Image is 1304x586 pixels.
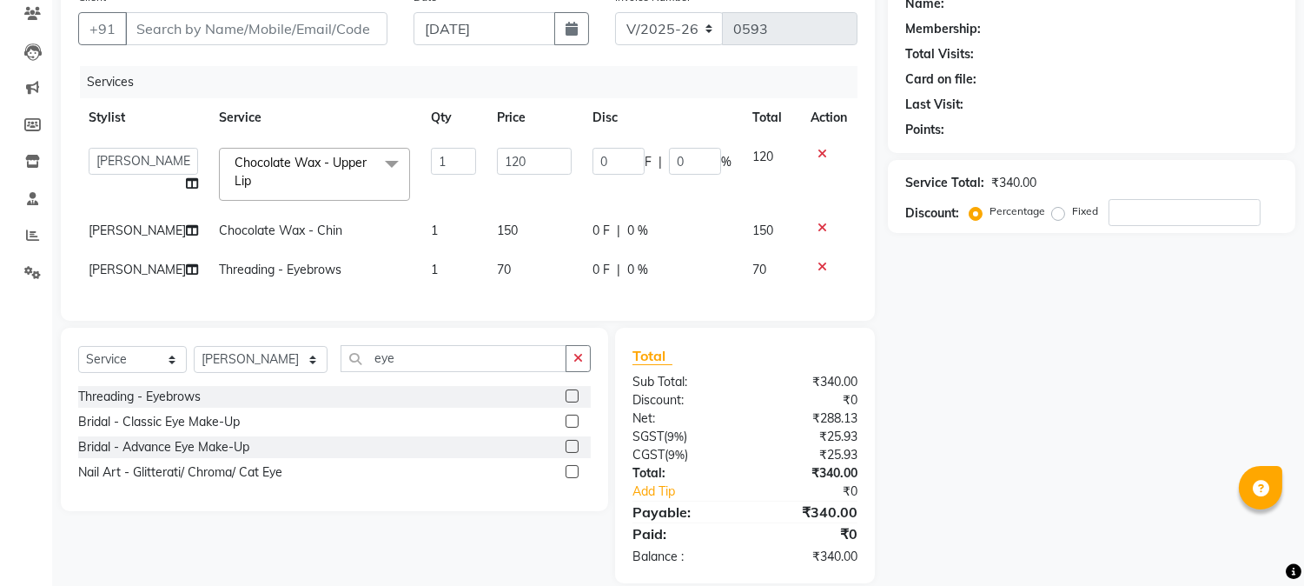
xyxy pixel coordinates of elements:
a: Add Tip [619,483,766,501]
div: Points: [905,121,944,139]
input: Search by Name/Mobile/Email/Code [125,12,387,45]
th: Action [800,98,857,137]
span: 9% [667,430,684,443]
a: x [251,173,259,189]
div: Last Visit: [905,96,963,114]
span: % [721,153,731,171]
span: 120 [752,149,773,164]
span: 0 % [627,261,648,279]
div: ₹25.93 [745,428,871,446]
div: ( ) [619,446,745,464]
div: Membership: [905,20,981,38]
div: ₹0 [745,523,871,544]
span: Threading - Eyebrows [219,262,341,277]
span: 0 F [592,222,610,240]
div: Payable: [619,502,745,523]
div: ₹340.00 [991,174,1036,192]
span: SGST [632,429,664,444]
div: Services [80,66,870,98]
span: [PERSON_NAME] [89,223,186,238]
div: Paid: [619,523,745,544]
span: | [659,153,662,171]
span: 1 [431,262,438,277]
div: ₹25.93 [745,446,871,464]
div: Discount: [905,204,959,223]
label: Percentage [990,203,1045,219]
div: ₹0 [745,391,871,410]
div: ₹340.00 [745,502,871,523]
div: Sub Total: [619,373,745,391]
span: 0 % [627,222,648,240]
label: Fixed [1072,203,1098,219]
span: F [645,153,652,171]
span: 1 [431,223,438,238]
div: Nail Art - Glitterati/ Chroma/ Cat Eye [78,463,282,482]
th: Service [209,98,420,137]
th: Total [742,98,800,137]
div: ₹0 [766,483,871,501]
div: ( ) [619,428,745,446]
div: Bridal - Advance Eye Make-Up [78,438,249,456]
th: Stylist [78,98,209,137]
span: [PERSON_NAME] [89,262,186,277]
div: Total Visits: [905,45,974,63]
div: Total: [619,464,745,483]
button: +91 [78,12,127,45]
div: ₹340.00 [745,548,871,566]
span: | [617,222,620,240]
div: Service Total: [905,174,984,192]
span: Chocolate Wax - Upper Lip [235,155,367,189]
span: 70 [752,262,766,277]
div: ₹340.00 [745,373,871,391]
div: Net: [619,410,745,428]
th: Price [487,98,582,137]
th: Disc [582,98,742,137]
div: Card on file: [905,70,976,89]
span: 150 [497,223,518,238]
span: 150 [752,223,773,238]
span: 0 F [592,261,610,279]
span: | [617,261,620,279]
th: Qty [420,98,487,137]
div: Threading - Eyebrows [78,388,201,406]
span: Total [632,347,672,365]
span: CGST [632,447,665,463]
span: 9% [668,448,685,462]
div: Balance : [619,548,745,566]
span: 70 [497,262,511,277]
div: Bridal - Classic Eye Make-Up [78,413,240,431]
div: ₹340.00 [745,464,871,483]
input: Search or Scan [341,345,566,372]
div: ₹288.13 [745,410,871,428]
span: Chocolate Wax - Chin [219,223,342,238]
div: Discount: [619,391,745,410]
